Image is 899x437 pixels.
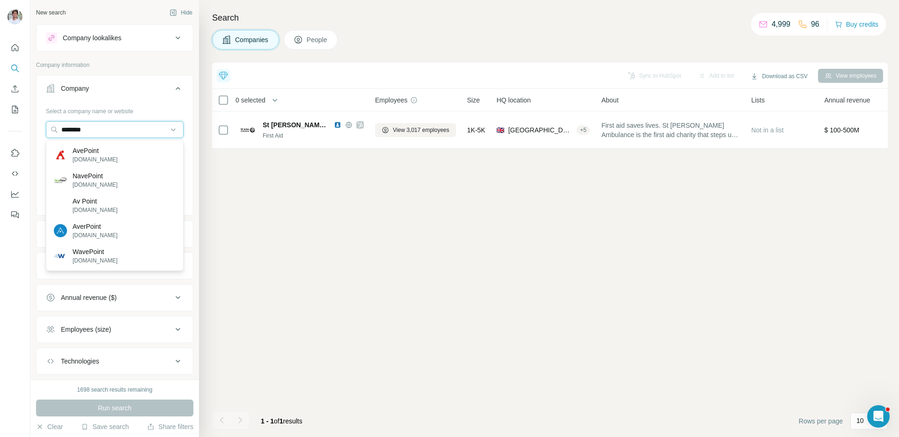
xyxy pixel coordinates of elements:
[751,95,765,105] span: Lists
[37,255,193,277] button: HQ location
[212,11,888,24] h4: Search
[36,8,66,17] div: New search
[73,256,118,265] p: [DOMAIN_NAME]
[61,84,89,93] div: Company
[7,101,22,118] button: My lists
[7,9,22,24] img: Avatar
[37,350,193,372] button: Technologies
[744,69,814,83] button: Download as CSV
[824,95,870,105] span: Annual revenue
[824,126,859,134] span: $ 100-500M
[63,33,121,43] div: Company lookalikes
[73,247,118,256] p: WavePoint
[54,249,67,262] img: WavePoint
[7,80,22,97] button: Enrich CSV
[601,121,740,139] span: First aid saves lives. St [PERSON_NAME] Ambulance is the first aid charity that steps up in the m...
[867,405,890,428] iframe: Intercom live chat
[36,422,63,431] button: Clear
[274,417,280,425] span: of
[7,186,22,203] button: Dashboard
[73,197,118,206] p: Av Point
[54,224,67,237] img: AverPoint
[261,417,302,425] span: results
[73,222,118,231] p: AverPoint
[751,126,783,134] span: Not in a list
[61,293,117,302] div: Annual revenue ($)
[7,39,22,56] button: Quick start
[7,145,22,161] button: Use Surfe on LinkedIn
[240,123,255,138] img: Logo of St John Ambulance
[37,286,193,309] button: Annual revenue ($)
[54,148,67,161] img: AvePoint
[61,325,111,334] div: Employees (size)
[334,121,341,129] img: LinkedIn logo
[7,165,22,182] button: Use Surfe API
[147,422,193,431] button: Share filters
[73,181,118,189] p: [DOMAIN_NAME]
[576,126,590,134] div: + 5
[37,27,193,49] button: Company lookalikes
[54,199,67,212] img: Av Point
[496,95,531,105] span: HQ location
[37,77,193,103] button: Company
[61,357,99,366] div: Technologies
[163,6,199,20] button: Hide
[375,123,456,137] button: View 3,017 employees
[467,125,486,135] span: 1K-5K
[393,126,449,134] span: View 3,017 employees
[73,231,118,240] p: [DOMAIN_NAME]
[37,223,193,245] button: Industry
[73,171,118,181] p: NavePoint
[77,386,153,394] div: 1698 search results remaining
[307,35,328,44] span: People
[856,416,864,425] p: 10
[54,174,67,187] img: NavePoint
[508,125,572,135] span: [GEOGRAPHIC_DATA], [GEOGRAPHIC_DATA], [GEOGRAPHIC_DATA]
[375,95,407,105] span: Employees
[772,19,790,30] p: 4,999
[73,206,118,214] p: [DOMAIN_NAME]
[263,131,364,140] div: First Aid
[37,318,193,341] button: Employees (size)
[46,103,184,116] div: Select a company name or website
[835,18,878,31] button: Buy credits
[235,35,269,44] span: Companies
[81,422,129,431] button: Save search
[7,206,22,223] button: Feedback
[73,146,118,155] p: AvePoint
[236,95,265,105] span: 0 selected
[73,155,118,164] p: [DOMAIN_NAME]
[799,416,843,426] span: Rows per page
[263,120,329,130] span: St [PERSON_NAME] Ambulance
[280,417,283,425] span: 1
[467,95,480,105] span: Size
[496,125,504,135] span: 🇬🇧
[811,19,819,30] p: 96
[7,60,22,77] button: Search
[601,95,619,105] span: About
[36,61,193,69] p: Company information
[261,417,274,425] span: 1 - 1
